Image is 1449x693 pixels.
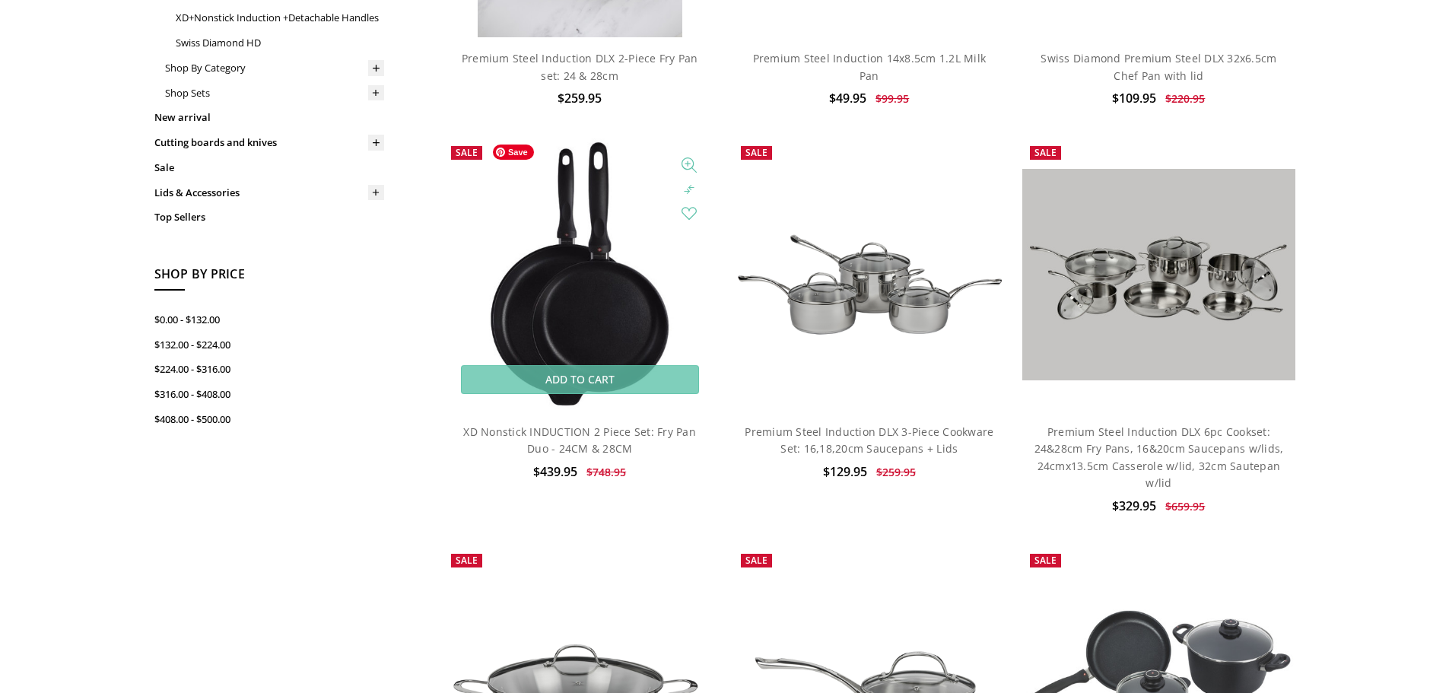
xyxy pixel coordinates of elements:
[1041,51,1276,82] a: Swiss Diamond Premium Steel DLX 32x6.5cm Chef Pan with lid
[154,407,384,432] a: $408.00 - $500.00
[829,90,866,106] span: $49.95
[176,30,384,56] a: Swiss Diamond HD
[876,465,916,479] span: $259.95
[745,146,767,159] span: Sale
[443,138,716,411] a: XD Nonstick INDUCTION 2 Piece Set: Fry Pan Duo - 24CM & 28CM
[558,90,602,106] span: $259.95
[1165,499,1205,513] span: $659.95
[733,138,1006,411] a: Premium Steel Induction DLX 3-Piece Cookware Set: 16,18,20cm Saucepans + Lids
[745,554,767,567] span: Sale
[176,5,384,30] a: XD+Nonstick Induction +Detachable Handles
[533,463,577,480] span: $439.95
[586,465,626,479] span: $748.95
[485,138,674,411] img: XD Nonstick INDUCTION 2 Piece Set: Fry Pan Duo - 24CM & 28CM
[154,332,384,358] a: $132.00 - $224.00
[154,205,384,230] a: Top Sellers
[456,554,478,567] span: Sale
[1034,424,1284,490] a: Premium Steel Induction DLX 6pc Cookset: 24&28cm Fry Pans, 16&20cm Saucepans w/lids, 24cmx13.5cm ...
[461,365,699,394] a: Add to Cart
[745,424,993,456] a: Premium Steel Induction DLX 3-Piece Cookware Set: 16,18,20cm Saucepans + Lids
[165,81,384,106] a: Shop Sets
[753,51,987,82] a: Premium Steel Induction 14x8.5cm 1.2L Milk Pan
[1112,497,1156,514] span: $329.95
[1112,90,1156,106] span: $109.95
[154,265,384,291] h5: Shop By Price
[154,382,384,407] a: $316.00 - $408.00
[456,146,478,159] span: Sale
[823,463,867,480] span: $129.95
[733,183,1006,365] img: Premium Steel Induction DLX 3-Piece Cookware Set: 16,18,20cm Saucepans + Lids
[154,307,384,332] a: $0.00 - $132.00
[165,56,384,81] a: Shop By Category
[493,145,534,160] span: Save
[1165,91,1205,106] span: $220.95
[463,424,696,456] a: XD Nonstick INDUCTION 2 Piece Set: Fry Pan Duo - 24CM & 28CM
[875,91,909,106] span: $99.95
[1034,554,1057,567] span: Sale
[154,357,384,382] a: $224.00 - $316.00
[154,155,384,180] a: Sale
[154,105,384,130] a: New arrival
[1022,169,1295,381] img: Premium Steel DLX 6 pc cookware set; PSLASET06
[1034,146,1057,159] span: Sale
[1022,138,1295,411] a: Premium Steel DLX 6 pc cookware set; PSLASET06
[462,51,698,82] a: Premium Steel Induction DLX 2-Piece Fry Pan set: 24 & 28cm
[154,130,384,155] a: Cutting boards and knives
[154,180,384,205] a: Lids & Accessories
